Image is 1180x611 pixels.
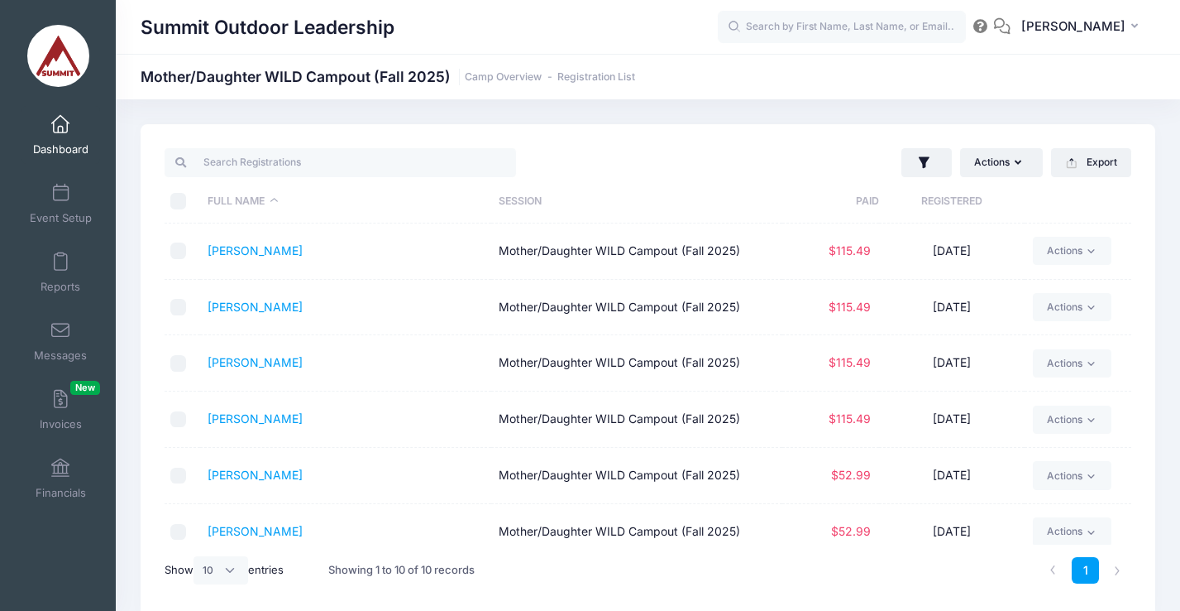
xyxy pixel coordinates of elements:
[491,180,782,224] th: Session: activate to sort column ascending
[21,106,100,164] a: Dashboard
[491,448,782,504] td: Mother/Daughter WILD Campout (Fall 2025)
[165,148,516,176] input: Search Registrations
[879,335,1025,392] td: [DATE]
[27,25,89,87] img: Summit Outdoor Leadership
[1033,349,1111,378] a: Actions
[200,180,491,224] th: Full Name: activate to sort column descending
[491,280,782,336] td: Mother/Daughter WILD Campout (Fall 2025)
[1033,461,1111,489] a: Actions
[208,411,303,426] a: [PERSON_NAME]
[491,335,782,392] td: Mother/Daughter WILD Campout (Fall 2025)
[718,11,966,44] input: Search by First Name, Last Name, or Email...
[829,300,871,314] span: $115.49
[165,556,284,585] label: Show entries
[193,556,248,585] select: Showentries
[557,71,635,84] a: Registration List
[879,448,1025,504] td: [DATE]
[960,148,1043,176] button: Actions
[782,180,879,224] th: Paid: activate to sort column ascending
[491,224,782,280] td: Mother/Daughter WILD Campout (Fall 2025)
[829,411,871,426] span: $115.49
[1051,148,1131,176] button: Export
[1010,8,1155,46] button: [PERSON_NAME]
[34,349,87,363] span: Messages
[1072,557,1099,585] a: 1
[21,243,100,301] a: Reports
[879,180,1025,224] th: Registered: activate to sort column ascending
[141,68,635,85] h1: Mother/Daughter WILD Campout (Fall 2025)
[21,175,100,233] a: Event Setup
[491,504,782,560] td: Mother/Daughter WILD Campout (Fall 2025)
[33,142,88,156] span: Dashboard
[70,381,100,395] span: New
[465,71,542,84] a: Camp Overview
[21,450,100,508] a: Financials
[879,224,1025,280] td: [DATE]
[879,280,1025,336] td: [DATE]
[1033,517,1111,546] a: Actions
[141,8,394,46] h1: Summit Outdoor Leadership
[208,243,303,257] a: [PERSON_NAME]
[831,468,871,482] span: $52.99
[208,524,303,538] a: [PERSON_NAME]
[208,300,303,314] a: [PERSON_NAME]
[831,524,871,538] span: $52.99
[21,381,100,439] a: InvoicesNew
[829,355,871,369] span: $115.49
[1033,406,1111,434] a: Actions
[1033,237,1111,265] a: Actions
[328,551,475,589] div: Showing 1 to 10 of 10 records
[36,486,86,500] span: Financials
[208,468,303,482] a: [PERSON_NAME]
[1021,17,1125,36] span: [PERSON_NAME]
[30,211,92,225] span: Event Setup
[879,504,1025,560] td: [DATE]
[491,392,782,448] td: Mother/Daughter WILD Campout (Fall 2025)
[829,243,871,257] span: $115.49
[41,280,80,294] span: Reports
[208,355,303,369] a: [PERSON_NAME]
[1033,293,1111,321] a: Actions
[40,417,82,431] span: Invoices
[879,392,1025,448] td: [DATE]
[21,312,100,370] a: Messages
